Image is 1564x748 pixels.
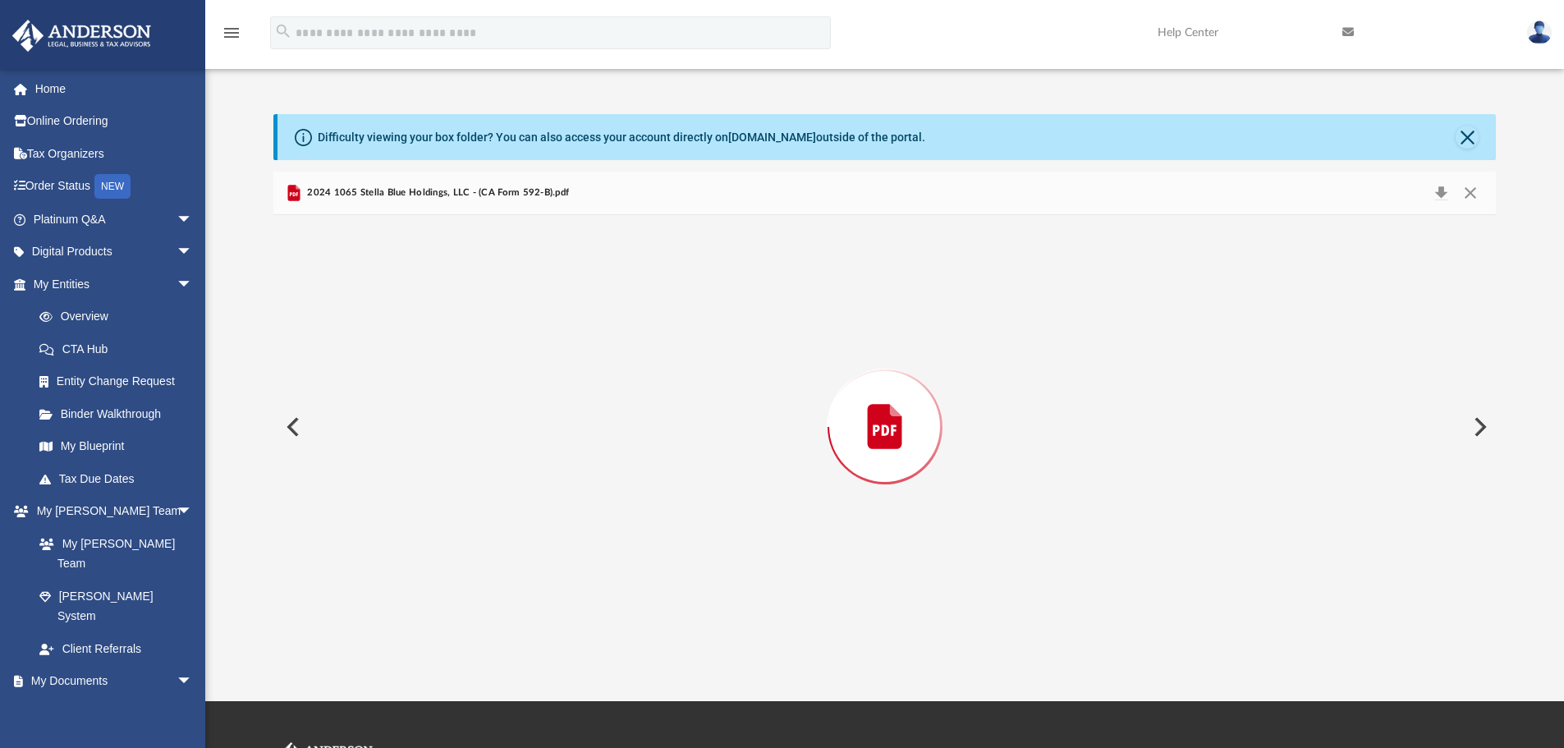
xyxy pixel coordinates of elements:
a: [PERSON_NAME] System [23,580,209,632]
a: menu [222,31,241,43]
i: menu [222,23,241,43]
div: Difficulty viewing your box folder? You can also access your account directly on outside of the p... [318,129,925,146]
a: Tax Organizers [11,137,218,170]
span: arrow_drop_down [177,236,209,269]
span: arrow_drop_down [177,203,209,236]
button: Close [1456,181,1485,204]
a: Order StatusNEW [11,170,218,204]
a: My Entitiesarrow_drop_down [11,268,218,301]
a: My [PERSON_NAME] Team [23,527,201,580]
div: Preview [273,172,1497,639]
span: arrow_drop_down [177,665,209,699]
a: Entity Change Request [23,365,218,398]
a: Tax Due Dates [23,462,218,495]
div: NEW [94,174,131,199]
a: CTA Hub [23,333,218,365]
button: Next File [1461,404,1497,450]
a: [DOMAIN_NAME] [728,131,816,144]
span: arrow_drop_down [177,495,209,529]
a: Platinum Q&Aarrow_drop_down [11,203,218,236]
img: User Pic [1527,21,1552,44]
a: My Blueprint [23,430,209,463]
a: Client Referrals [23,632,209,665]
button: Previous File [273,404,310,450]
a: Overview [23,301,218,333]
button: Download [1426,181,1456,204]
span: 2024 1065 Stella Blue Holdings, LLC - (CA Form 592-B).pdf [304,186,569,200]
a: Online Ordering [11,105,218,138]
a: My Documentsarrow_drop_down [11,665,209,698]
a: My [PERSON_NAME] Teamarrow_drop_down [11,495,209,528]
a: Home [11,72,218,105]
a: Digital Productsarrow_drop_down [11,236,218,268]
span: arrow_drop_down [177,268,209,301]
i: search [274,22,292,40]
img: Anderson Advisors Platinum Portal [7,20,156,52]
button: Close [1456,126,1479,149]
a: Binder Walkthrough [23,397,218,430]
